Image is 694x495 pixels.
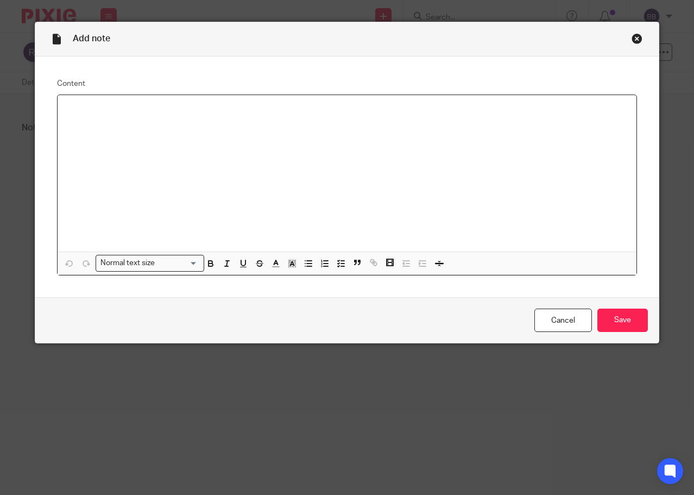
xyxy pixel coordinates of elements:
input: Save [597,309,648,332]
div: Search for option [96,255,204,272]
input: Search for option [159,258,198,269]
label: Content [57,78,637,89]
span: Normal text size [98,258,157,269]
div: Close this dialog window [632,33,642,44]
a: Cancel [534,309,592,332]
span: Add note [73,34,110,43]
